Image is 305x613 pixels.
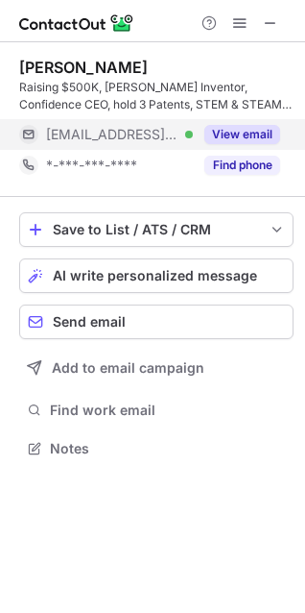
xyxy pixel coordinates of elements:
button: Find work email [19,397,293,424]
span: AI write personalized message [53,268,257,283]
button: Send email [19,305,293,339]
button: Reveal Button [204,156,280,175]
button: Notes [19,435,293,462]
div: Raising $500K, [PERSON_NAME] Inventor, Confidence CEO, hold 3 Patents, STEM & STEAM Speaker, SBA ... [19,79,293,113]
button: save-profile-one-click [19,212,293,247]
span: [EMAIL_ADDRESS][DOMAIN_NAME] [46,126,178,143]
div: Save to List / ATS / CRM [53,222,260,237]
img: ContactOut v5.3.10 [19,12,134,35]
button: AI write personalized message [19,258,293,293]
span: Send email [53,314,126,330]
span: Add to email campaign [52,360,204,376]
span: Find work email [50,402,286,419]
div: [PERSON_NAME] [19,58,148,77]
span: Notes [50,440,286,457]
button: Reveal Button [204,125,280,144]
button: Add to email campaign [19,351,293,385]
